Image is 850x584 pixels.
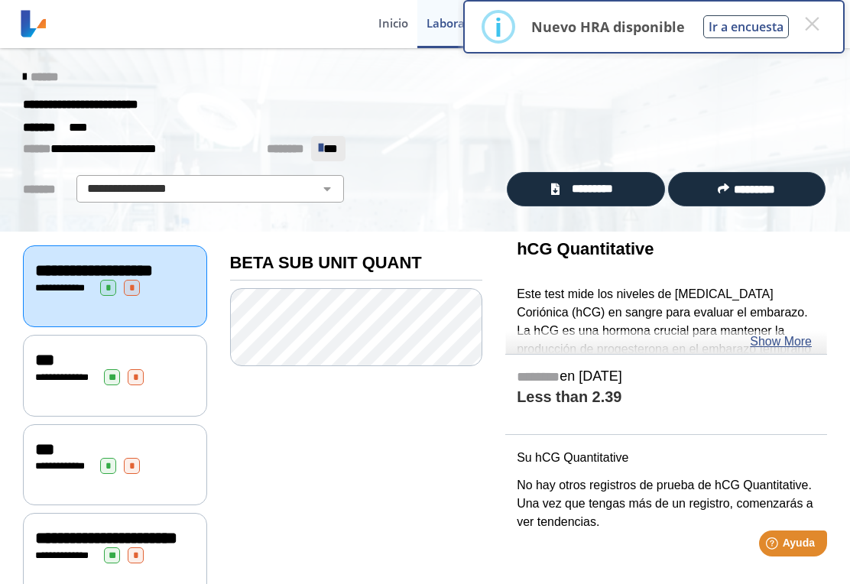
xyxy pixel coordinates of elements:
[517,388,816,407] h4: Less than 2.39
[714,524,833,567] iframe: Help widget launcher
[750,333,812,351] a: Show More
[517,476,816,531] p: No hay otros registros de prueba de hCG Quantitative. Una vez que tengas más de un registro, come...
[531,18,685,36] p: Nuevo HRA disponible
[517,449,816,467] p: Su hCG Quantitative
[230,253,422,272] b: BETA SUB UNIT QUANT
[517,239,654,258] b: hCG Quantitative
[517,368,816,386] h5: en [DATE]
[703,15,789,38] button: Ir a encuesta
[798,10,826,37] button: Close this dialog
[495,13,502,41] div: i
[517,285,816,413] p: Este test mide los niveles de [MEDICAL_DATA] Coriónica (hCG) en sangre para evaluar el embarazo. ...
